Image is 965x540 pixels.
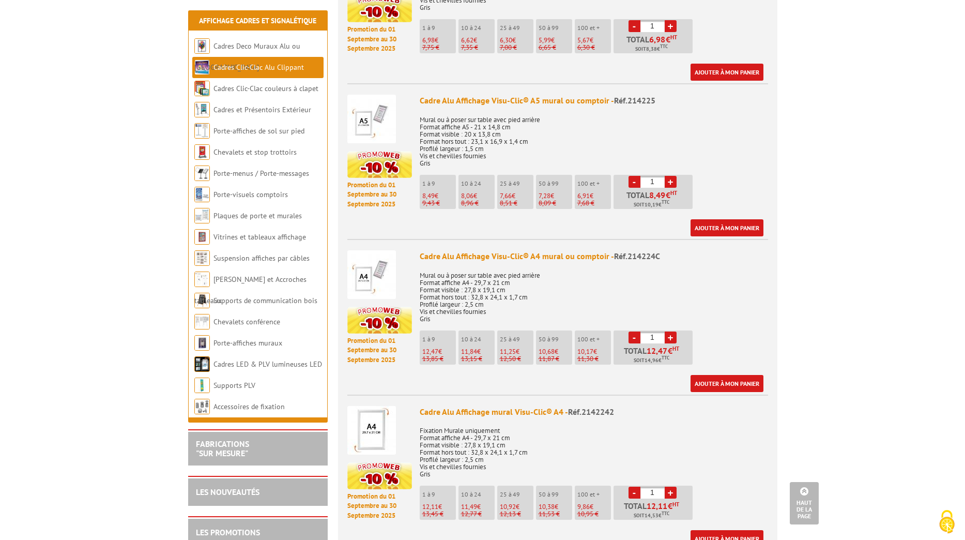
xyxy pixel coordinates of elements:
span: 12,11 [647,502,668,510]
a: Ajouter à mon panier [691,64,763,81]
p: 10 à 24 [461,336,495,343]
span: Réf.2142242 [568,407,614,417]
p: 11,53 € [539,511,572,518]
span: 8,38 [646,45,657,53]
sup: HT [670,189,677,197]
p: Promotion du 01 Septembre au 30 Septembre 2025 [347,181,412,209]
a: Porte-affiches de sol sur pied [213,126,304,136]
span: 5,67 [577,36,590,44]
p: Promotion du 01 Septembre au 30 Septembre 2025 [347,492,412,521]
p: 12,77 € [461,511,495,518]
p: € [539,348,572,355]
span: Réf.214224C [614,251,660,261]
a: LES NOUVEAUTÉS [196,487,259,497]
img: Cadres LED & PLV lumineuses LED [194,356,210,372]
img: Cadres et Présentoirs Extérieur [194,102,210,117]
span: 5,99 [539,36,551,44]
a: + [665,20,677,32]
p: € [461,37,495,44]
p: 7,68 € [577,200,611,207]
img: Cimaises et Accroches tableaux [194,272,210,287]
a: Porte-menus / Porte-messages [213,169,309,178]
p: 1 à 9 [422,24,456,32]
span: € [666,191,670,199]
p: € [577,192,611,200]
span: 10,38 [539,502,555,511]
img: promotion [347,151,412,178]
sup: TTC [662,511,669,516]
button: Cookies (fenêtre modale) [929,505,965,540]
p: 25 à 49 [500,24,533,32]
span: € [666,35,670,43]
span: 7,28 [539,191,550,200]
p: 25 à 49 [500,180,533,187]
span: € [668,347,672,355]
span: 10,92 [500,502,516,511]
img: Cadre Alu Affichage Visu-Clic® A5 mural ou comptoir [347,95,396,143]
p: 10 à 24 [461,180,495,187]
span: 10,17 [577,347,593,356]
p: € [461,192,495,200]
p: 1 à 9 [422,336,456,343]
img: Cadres Deco Muraux Alu ou Bois [194,38,210,54]
img: Porte-visuels comptoirs [194,187,210,202]
a: Cadres Clic-Clac Alu Clippant [213,63,304,72]
p: 100 et + [577,24,611,32]
span: 8,06 [461,191,473,200]
p: 25 à 49 [500,491,533,498]
img: Porte-affiches muraux [194,335,210,351]
a: Supports de communication bois [213,296,317,305]
sup: HT [672,345,679,352]
img: promotion [347,307,412,334]
sup: TTC [662,355,669,361]
a: FABRICATIONS"Sur Mesure" [196,439,249,458]
a: Cadres LED & PLV lumineuses LED [213,359,322,369]
p: Total [616,347,693,365]
p: 13,15 € [461,355,495,363]
img: promotion [347,462,412,489]
p: € [422,348,456,355]
p: € [539,192,572,200]
span: € [668,502,672,510]
p: 10 à 24 [461,491,495,498]
p: 10 à 24 [461,24,495,32]
img: Cadre Alu Affichage mural Visu-Clic® A4 [347,406,396,455]
img: Cookies (fenêtre modale) [934,509,960,535]
p: 11,87 € [539,355,572,363]
p: Total [616,35,693,53]
a: + [665,176,677,188]
span: Soit € [634,201,669,209]
img: Suspension affiches par câbles [194,250,210,266]
span: 11,84 [461,347,477,356]
a: Haut de la page [790,482,819,524]
p: 9,43 € [422,200,456,207]
span: 11,25 [500,347,516,356]
p: Promotion du 01 Septembre au 30 Septembre 2025 [347,336,412,365]
span: 9,86 [577,502,590,511]
span: 7,66 [500,191,512,200]
span: 6,91 [577,191,590,200]
p: 50 à 99 [539,491,572,498]
a: Chevalets et stop trottoirs [213,147,297,157]
span: 8,49 [422,191,435,200]
span: 12,47 [647,347,668,355]
a: Ajouter à mon panier [691,219,763,236]
p: € [500,503,533,511]
p: 100 et + [577,180,611,187]
a: Cadres Deco Muraux Alu ou [GEOGRAPHIC_DATA] [194,41,300,72]
p: € [539,503,572,511]
p: 12,13 € [500,511,533,518]
a: - [629,487,640,499]
span: 6,30 [500,36,512,44]
p: 12,50 € [500,355,533,363]
p: 50 à 99 [539,24,572,32]
img: Porte-menus / Porte-messages [194,166,210,181]
p: 8,51 € [500,200,533,207]
sup: TTC [660,43,668,49]
a: Plaques de porte et murales [213,211,302,220]
p: Total [616,502,693,520]
a: Suspension affiches par câbles [213,253,310,263]
span: 14,96 [645,356,658,365]
p: Mural ou à poser sur table avec pied arrière Format affiche A5 - 21 x 14,8 cm Format visible : 20... [420,109,768,167]
span: Soit € [635,45,668,53]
